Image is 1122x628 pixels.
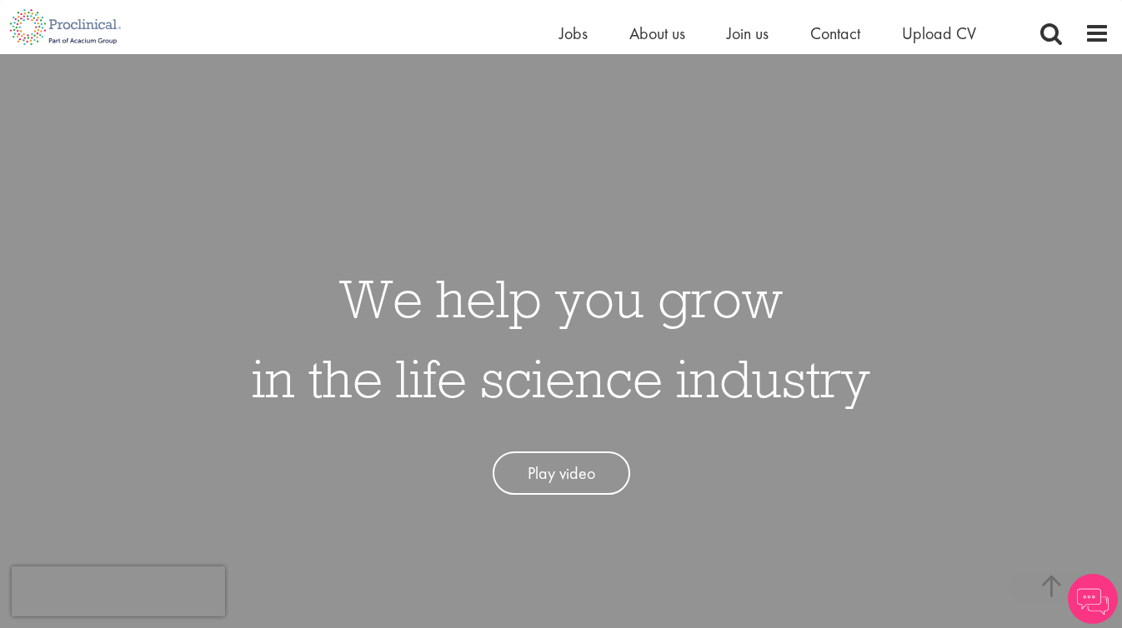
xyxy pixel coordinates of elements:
[810,22,860,44] a: Contact
[902,22,976,44] a: Upload CV
[727,22,769,44] a: Join us
[559,22,588,44] a: Jobs
[493,451,630,496] a: Play video
[252,258,870,418] h1: We help you grow in the life science industry
[629,22,685,44] a: About us
[1068,574,1118,624] img: Chatbot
